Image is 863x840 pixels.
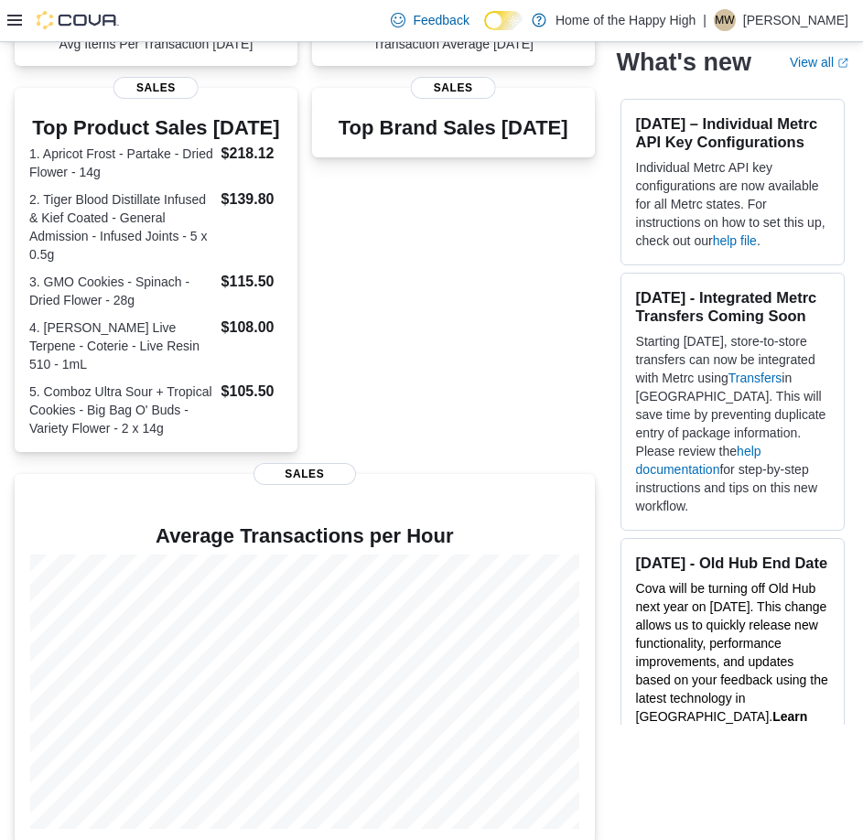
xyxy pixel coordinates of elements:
span: Feedback [413,11,469,29]
dt: 2. Tiger Blood Distillate Infused & Kief Coated - General Admission - Infused Joints - 5 x 0.5g [29,190,214,264]
dd: $105.50 [221,381,283,403]
h4: Average Transactions per Hour [29,525,580,547]
span: MW [715,9,734,31]
dt: 4. [PERSON_NAME] Live Terpene - Coterie - Live Resin 510 - 1mL [29,318,214,373]
h2: What's new [617,48,751,77]
span: Sales [411,77,496,99]
img: Cova [37,11,119,29]
p: | [703,9,707,31]
dd: $108.00 [221,317,283,339]
dt: 1. Apricot Frost - Partake - Dried Flower - 14g [29,145,214,181]
span: Dark Mode [484,30,485,31]
svg: External link [837,58,848,69]
dt: 3. GMO Cookies - Spinach - Dried Flower - 28g [29,273,214,309]
span: Cova will be turning off Old Hub next year on [DATE]. This change allows us to quickly release ne... [636,581,828,724]
p: Individual Metrc API key configurations are now available for all Metrc states. For instructions ... [636,158,829,250]
a: View allExternal link [790,55,848,70]
h3: [DATE] – Individual Metrc API Key Configurations [636,114,829,151]
h3: Top Brand Sales [DATE] [339,117,568,139]
span: Sales [113,77,199,99]
span: Sales [254,463,356,485]
p: [PERSON_NAME] [743,9,848,31]
div: Matthew Willison [714,9,736,31]
a: help documentation [636,444,761,477]
a: help file [713,233,757,248]
dt: 5. Comboz Ultra Sour + Tropical Cookies - Big Bag O' Buds - Variety Flower - 2 x 14g [29,382,214,437]
h3: Top Product Sales [DATE] [29,117,283,139]
p: Starting [DATE], store-to-store transfers can now be integrated with Metrc using in [GEOGRAPHIC_D... [636,332,829,515]
input: Dark Mode [484,11,523,30]
dd: $115.50 [221,271,283,293]
dd: $139.80 [221,188,283,210]
dd: $218.12 [221,143,283,165]
a: Transfers [728,371,782,385]
h3: [DATE] - Integrated Metrc Transfers Coming Soon [636,288,829,325]
h3: [DATE] - Old Hub End Date [636,554,829,572]
p: Home of the Happy High [556,9,696,31]
a: Feedback [383,2,476,38]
